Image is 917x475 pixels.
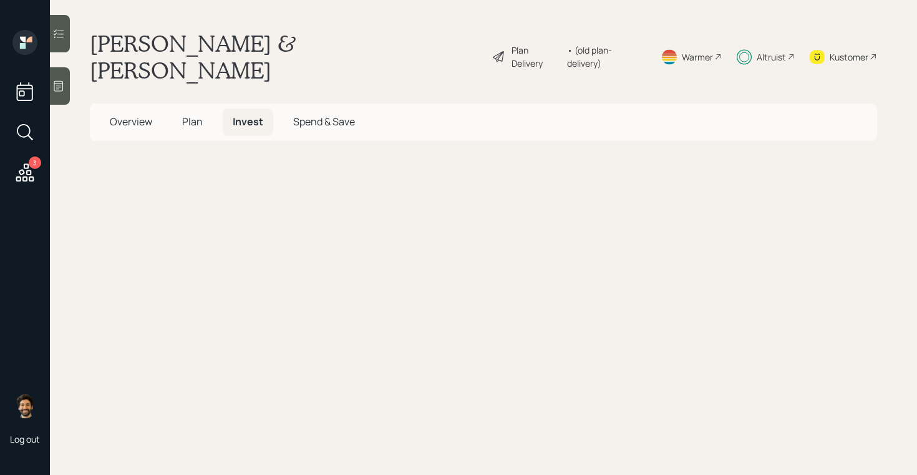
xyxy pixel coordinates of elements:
[12,393,37,418] img: eric-schwartz-headshot.png
[233,115,263,128] span: Invest
[830,50,868,64] div: Kustomer
[567,44,646,70] div: • (old plan-delivery)
[10,433,40,445] div: Log out
[293,115,355,128] span: Spend & Save
[682,50,713,64] div: Warmer
[90,30,482,84] h1: [PERSON_NAME] & [PERSON_NAME]
[182,115,203,128] span: Plan
[110,115,152,128] span: Overview
[757,50,786,64] div: Altruist
[29,156,41,169] div: 3
[512,44,561,70] div: Plan Delivery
